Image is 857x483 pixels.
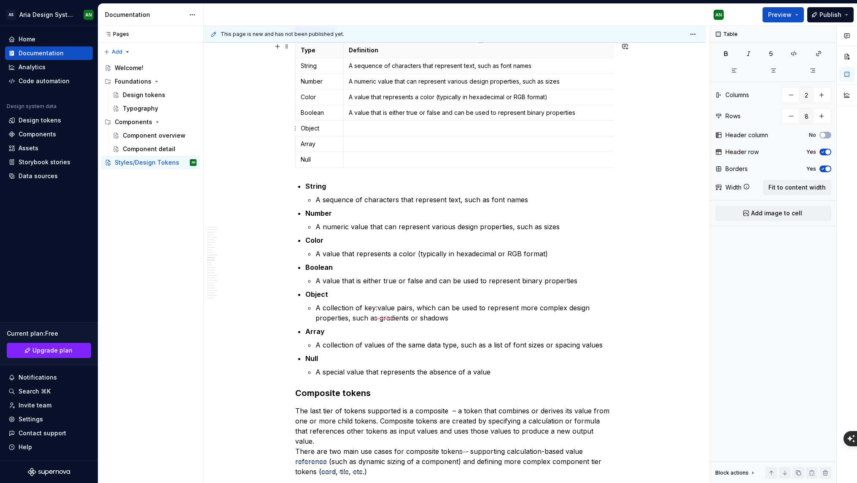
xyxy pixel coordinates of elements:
button: Fit to content width [763,180,831,195]
div: AN [85,11,92,18]
p: A numeric value that can represent various design properties, such as sizes [315,222,614,232]
p: A value that represents a color (typically in hexadecimal or RGB format) [349,93,614,101]
button: Preview [763,7,804,22]
div: Typography [123,104,158,113]
strong: Array [305,327,325,336]
a: Component detail [109,142,200,156]
div: Foundations [101,75,200,88]
div: Styles/Design Tokens [115,158,179,167]
strong: Number [305,209,332,217]
div: Pages [101,31,129,38]
div: Welcome! [115,64,143,72]
a: Code automation [5,74,93,88]
p: Object [301,124,338,133]
p: String [301,62,338,70]
div: Borders [725,165,748,173]
div: Notifications [19,373,57,382]
div: AN [191,158,195,167]
a: Documentation [5,46,93,60]
div: Assets [19,144,38,152]
div: Documentation [19,49,64,57]
div: Help [19,443,32,451]
svg: Supernova Logo [28,468,70,476]
button: Add image to cell [715,206,831,221]
p: A sequence of characters that represent text, such as font names [349,62,614,70]
p: Number [301,77,338,86]
p: A value that is either true or false and can be used to represent binary properties [349,109,614,117]
div: Foundations [115,77,151,86]
div: Components [115,118,152,126]
a: Data sources [5,169,93,183]
strong: String [305,182,326,190]
a: Typography [109,102,200,115]
p: Boolean [301,109,338,117]
div: AS [6,10,16,20]
div: Header row [725,148,759,156]
strong: Null [305,354,318,363]
div: Contact support [19,429,66,437]
a: Storybook stories [5,155,93,169]
button: Add [101,46,133,58]
div: Component overview [123,131,186,140]
div: Columns [725,91,749,99]
div: Design system data [7,103,57,110]
div: Components [19,130,56,138]
span: This page is new and has not been published yet. [221,31,344,38]
span: Fit to content width [768,183,826,192]
div: AN [715,11,722,18]
button: ASAria Design SystemAN [2,5,96,24]
a: Welcome! [101,61,200,75]
div: Rows [725,112,741,120]
button: Search ⌘K [5,385,93,398]
a: Assets [5,141,93,155]
a: Design tokens [109,88,200,102]
div: Storybook stories [19,158,70,166]
a: Upgrade plan [7,343,91,358]
p: Definition [349,46,614,54]
div: Home [19,35,35,43]
a: Components [5,128,93,141]
label: Yes [806,149,816,155]
p: Null [301,155,338,164]
div: Page tree [101,61,200,169]
span: Add [112,49,122,55]
div: Design tokens [123,91,165,99]
div: Block actions [715,467,756,479]
button: Help [5,440,93,454]
label: Yes [806,166,816,172]
button: Publish [807,7,854,22]
p: A collection of values of the same data type, such as a list of font sizes or spacing values [315,340,614,350]
div: Data sources [19,172,58,180]
a: Component overview [109,129,200,142]
strong: Color [305,236,323,244]
span: Upgrade plan [32,346,73,355]
p: A collection of key:value pairs, which can be used to represent more complex design properties, s... [315,303,614,323]
label: No [809,132,816,138]
p: A special value that represents the absence of a value [315,367,614,377]
p: The last tier of tokens supported is a composite – a token that combines or derives its value fro... [295,406,614,477]
p: A value that is either true or false and can be used to represent binary properties [315,276,614,286]
p: Type [301,46,338,54]
strong: Boolean [305,263,333,271]
div: Code automation [19,77,70,85]
div: Components [101,115,200,129]
div: Aria Design System [19,11,73,19]
strong: Object [305,290,328,298]
span: Add image to cell [751,209,802,217]
a: Design tokens [5,114,93,127]
p: A value that represents a color (typically in hexadecimal or RGB format) [315,249,614,259]
a: Styles/Design TokensAN [101,156,200,169]
h3: Composite tokens [295,387,614,399]
span: Preview [768,11,792,19]
button: Contact support [5,426,93,440]
div: Documentation [105,11,185,19]
div: Analytics [19,63,46,71]
span: Publish [819,11,841,19]
button: Notifications [5,371,93,384]
p: Color [301,93,338,101]
div: Header column [725,131,768,139]
a: Settings [5,412,93,426]
div: Component detail [123,145,175,153]
a: Invite team [5,399,93,412]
